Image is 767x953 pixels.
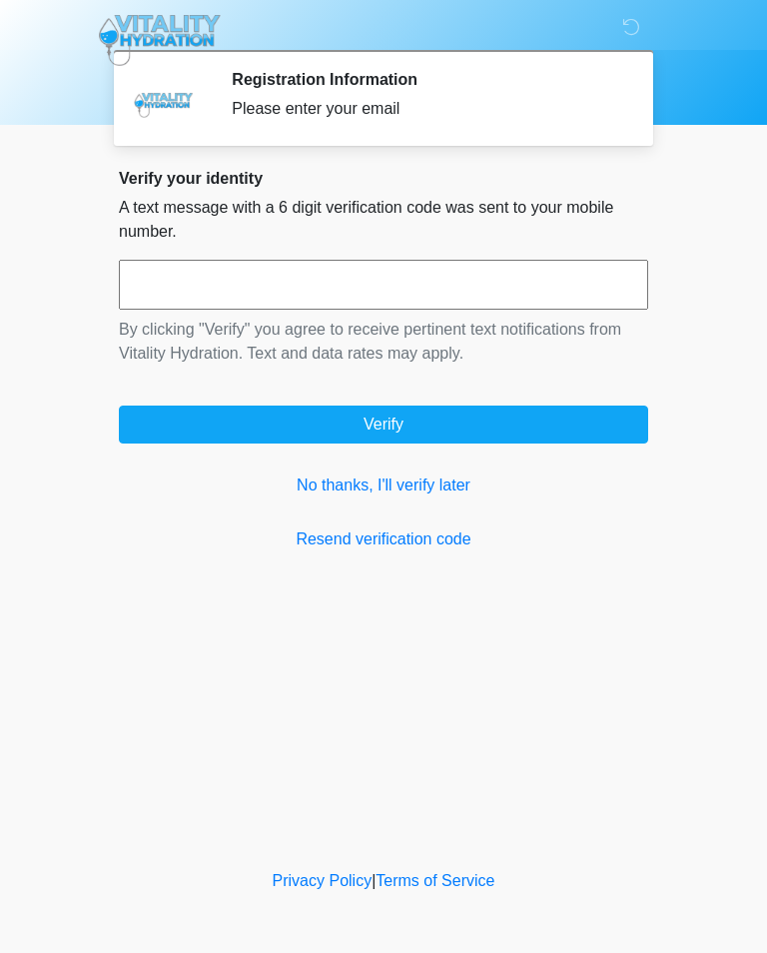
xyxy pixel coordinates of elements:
[119,196,648,244] p: A text message with a 6 digit verification code was sent to your mobile number.
[99,15,221,66] img: Vitality Hydration Logo
[134,70,194,130] img: Agent Avatar
[376,872,494,889] a: Terms of Service
[273,872,373,889] a: Privacy Policy
[119,169,648,188] h2: Verify your identity
[119,527,648,551] a: Resend verification code
[232,97,618,121] div: Please enter your email
[119,318,648,366] p: By clicking "Verify" you agree to receive pertinent text notifications from Vitality Hydration. T...
[119,474,648,497] a: No thanks, I'll verify later
[119,406,648,444] button: Verify
[372,872,376,889] a: |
